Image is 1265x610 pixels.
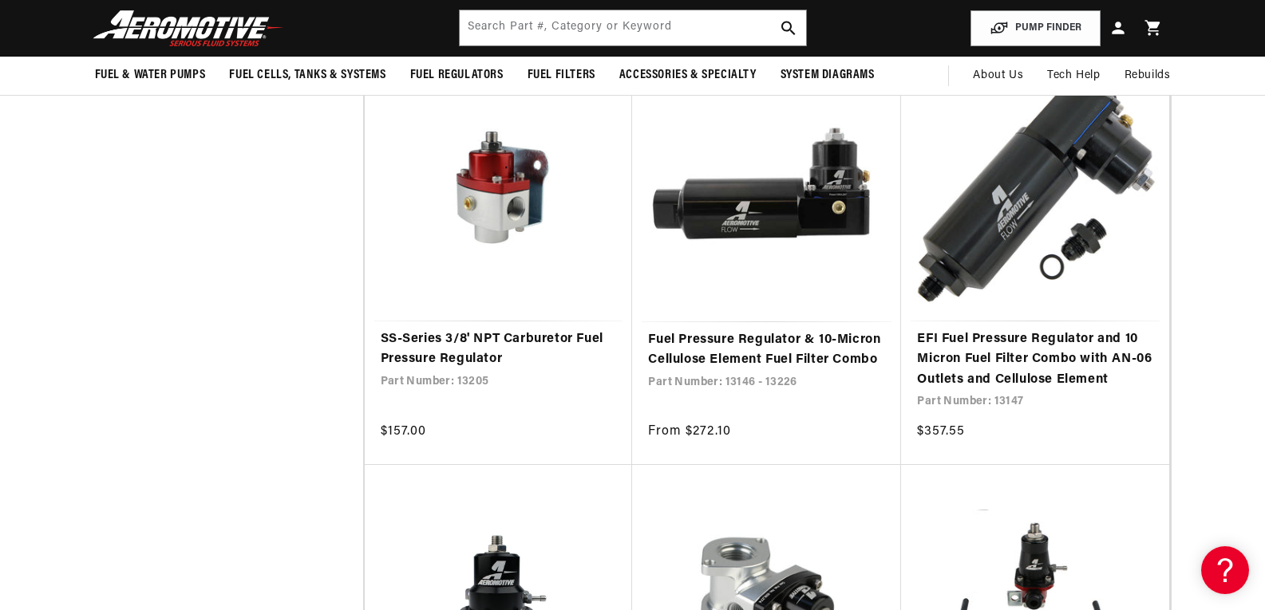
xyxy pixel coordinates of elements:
summary: System Diagrams [769,57,887,94]
span: Fuel & Water Pumps [95,67,206,84]
summary: Fuel Regulators [398,57,516,94]
span: Fuel Cells, Tanks & Systems [229,67,385,84]
summary: Fuel Cells, Tanks & Systems [217,57,397,94]
summary: Accessories & Specialty [607,57,769,94]
a: SS-Series 3/8' NPT Carburetor Fuel Pressure Regulator [381,329,617,370]
img: Aeromotive [89,10,288,47]
span: Rebuilds [1125,67,1171,85]
span: Tech Help [1047,67,1100,85]
summary: Tech Help [1035,57,1112,95]
a: Fuel Pressure Regulator & 10-Micron Cellulose Element Fuel Filter Combo [648,330,885,371]
summary: Fuel & Water Pumps [83,57,218,94]
button: PUMP FINDER [970,10,1101,46]
button: search button [771,10,806,45]
span: System Diagrams [781,67,875,84]
span: About Us [973,69,1023,81]
input: Search by Part Number, Category or Keyword [460,10,806,45]
span: Fuel Filters [528,67,595,84]
span: Accessories & Specialty [619,67,757,84]
summary: Rebuilds [1113,57,1183,95]
span: Fuel Regulators [410,67,504,84]
a: About Us [961,57,1035,95]
a: EFI Fuel Pressure Regulator and 10 Micron Fuel Filter Combo with AN-06 Outlets and Cellulose Element [917,329,1153,391]
summary: Fuel Filters [516,57,607,94]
